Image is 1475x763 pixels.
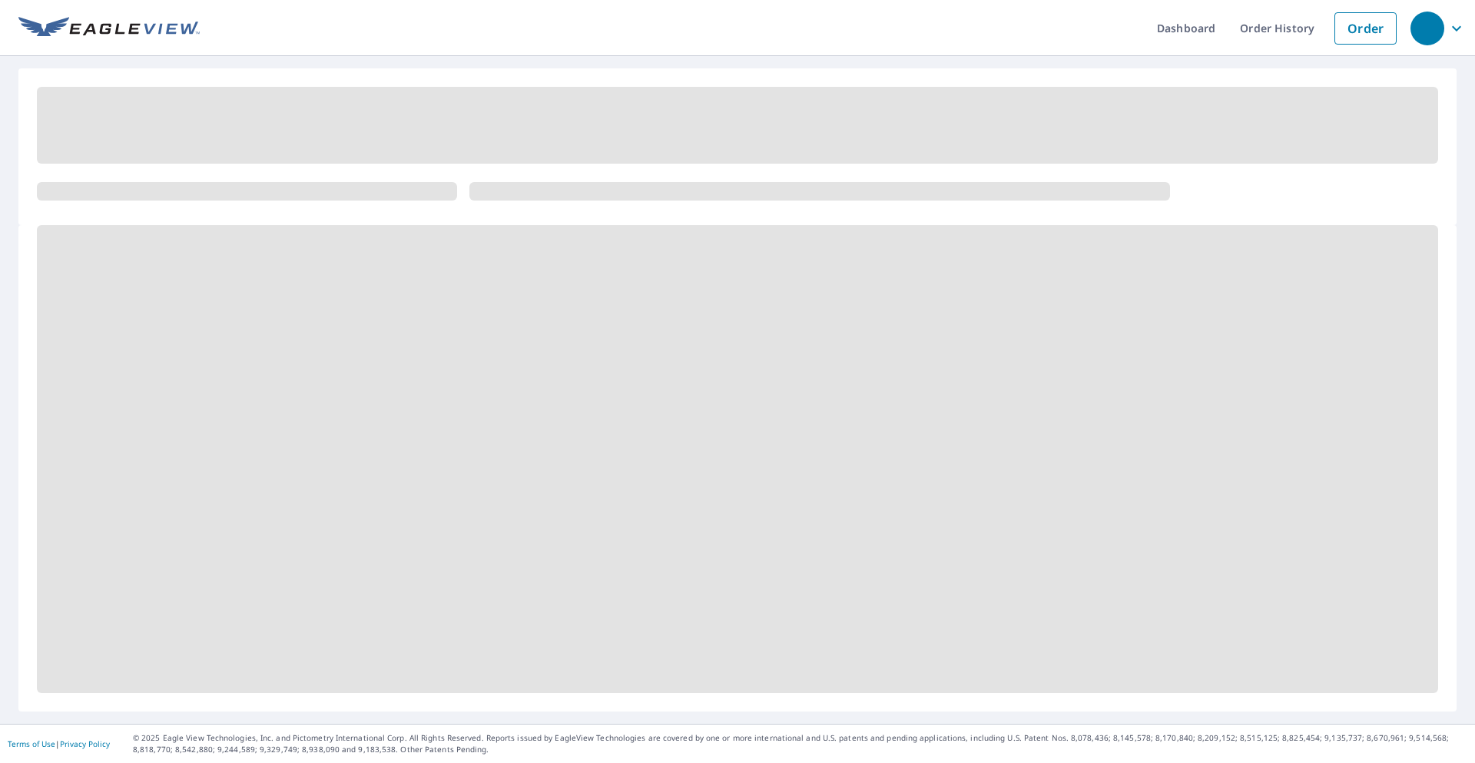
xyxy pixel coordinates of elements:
p: © 2025 Eagle View Technologies, Inc. and Pictometry International Corp. All Rights Reserved. Repo... [133,732,1467,755]
a: Privacy Policy [60,738,110,749]
p: | [8,739,110,748]
a: Order [1334,12,1397,45]
a: Terms of Use [8,738,55,749]
img: EV Logo [18,17,200,40]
